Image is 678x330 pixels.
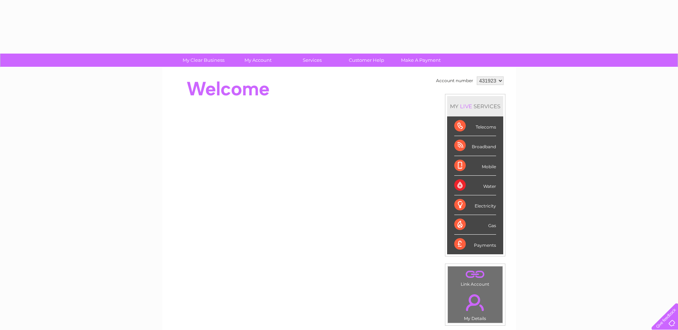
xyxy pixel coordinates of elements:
a: Make A Payment [391,54,450,67]
div: Mobile [454,156,496,176]
div: Telecoms [454,116,496,136]
td: Account number [434,75,475,87]
div: Water [454,176,496,195]
div: MY SERVICES [447,96,503,116]
div: Electricity [454,195,496,215]
a: Customer Help [337,54,396,67]
a: Services [283,54,342,67]
a: . [450,290,501,315]
td: My Details [447,288,503,323]
div: Payments [454,235,496,254]
div: Broadband [454,136,496,156]
div: Gas [454,215,496,235]
a: My Account [228,54,287,67]
a: . [450,268,501,281]
div: LIVE [459,103,474,110]
td: Link Account [447,266,503,289]
a: My Clear Business [174,54,233,67]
